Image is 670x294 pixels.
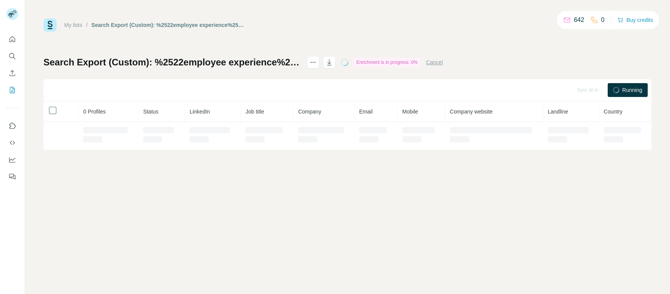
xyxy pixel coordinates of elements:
span: Country [604,109,623,115]
div: Enrichment is in progress: 0% [354,58,420,67]
div: Search Export (Custom): %2522employee experience%2522 OR %2522workplace experience%2522 OR %2522e... [92,21,244,29]
img: Surfe Logo [43,18,57,32]
button: Feedback [6,170,18,184]
button: actions [307,56,319,68]
a: My lists [64,22,82,28]
span: Email [359,109,373,115]
button: My lists [6,83,18,97]
span: LinkedIn [190,109,210,115]
button: Use Surfe on LinkedIn [6,119,18,133]
span: Company [298,109,321,115]
span: Running [622,86,642,94]
button: Dashboard [6,153,18,167]
span: Status [143,109,158,115]
button: Buy credits [617,15,653,25]
button: Enrich CSV [6,66,18,80]
button: Cancel [426,58,443,66]
span: 0 Profiles [83,109,105,115]
span: Landline [548,109,568,115]
span: Job title [245,109,264,115]
span: Company website [450,109,493,115]
p: 0 [601,15,605,25]
p: 642 [574,15,584,25]
button: Use Surfe API [6,136,18,150]
h1: Search Export (Custom): %2522employee experience%2522 OR %2522workplace experience%2522 OR %2522e... [43,56,300,68]
li: / [86,21,88,29]
button: Search [6,49,18,63]
button: Quick start [6,32,18,46]
span: Mobile [402,109,418,115]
